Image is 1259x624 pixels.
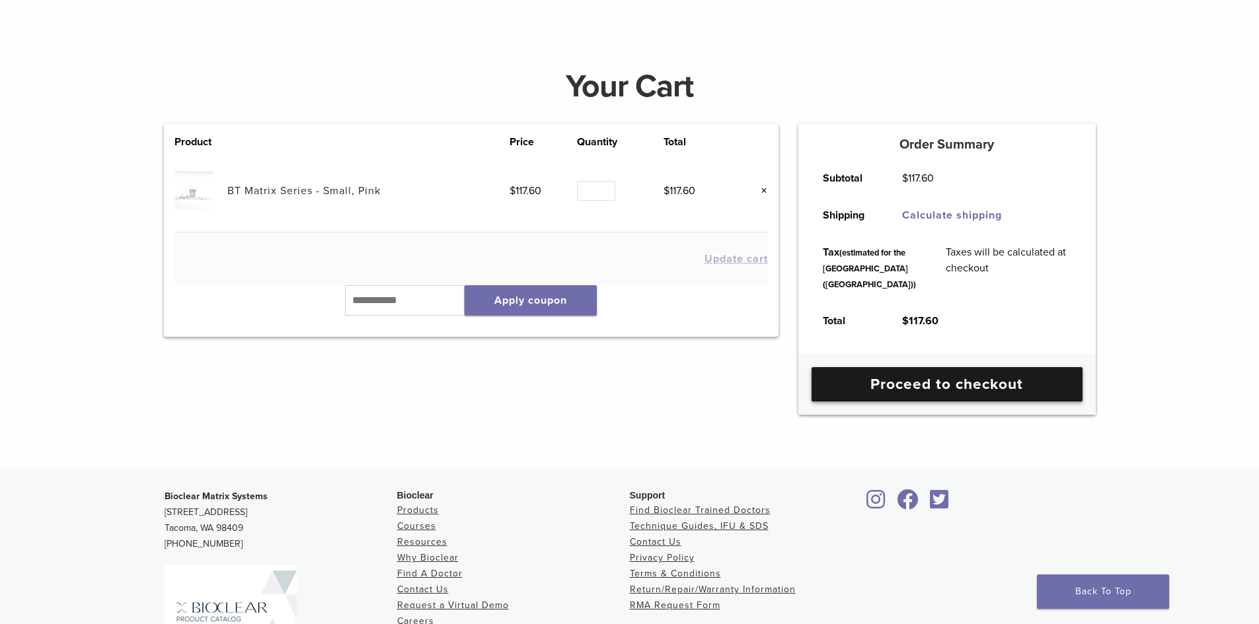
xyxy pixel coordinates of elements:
[510,184,541,197] bdi: 117.60
[812,367,1083,401] a: Proceed to checkout
[227,184,381,197] a: BT Matrix Series - Small, Pink
[397,504,439,516] a: Products
[902,314,909,328] span: $
[630,552,695,563] a: Privacy Policy
[1037,574,1169,609] a: Back To Top
[465,285,597,316] button: Apply coupon
[397,600,509,611] a: Request a Virtual Demo
[902,209,1002,222] a: Calculate shipping
[510,184,515,197] span: $
[798,137,1096,153] h5: Order Summary
[577,134,663,150] th: Quantity
[154,71,1106,102] h1: Your Cart
[630,536,681,547] a: Contact Us
[630,504,771,516] a: Find Bioclear Trained Doctors
[397,568,463,579] a: Find A Doctor
[893,497,923,510] a: Bioclear
[165,489,397,552] p: [STREET_ADDRESS] Tacoma, WA 98409 [PHONE_NUMBER]
[397,552,459,563] a: Why Bioclear
[902,314,938,328] bdi: 117.60
[397,490,434,501] span: Bioclear
[808,197,888,234] th: Shipping
[630,584,796,595] a: Return/Repair/Warranty Information
[397,520,436,532] a: Courses
[808,234,931,302] th: Tax
[808,160,888,197] th: Subtotal
[630,490,666,501] span: Support
[174,171,213,210] img: BT Matrix Series - Small, Pink
[397,584,449,595] a: Contact Us
[664,184,695,197] bdi: 117.60
[862,497,890,510] a: Bioclear
[902,172,908,185] span: $
[664,134,732,150] th: Total
[165,491,268,502] strong: Bioclear Matrix Systems
[705,254,768,264] button: Update cart
[664,184,669,197] span: $
[630,520,769,532] a: Technique Guides, IFU & SDS
[808,302,888,339] th: Total
[174,134,227,150] th: Product
[397,536,447,547] a: Resources
[931,234,1086,302] td: Taxes will be calculated at checkout
[630,600,720,611] a: RMA Request Form
[902,172,934,185] bdi: 117.60
[510,134,578,150] th: Price
[823,248,916,290] small: (estimated for the [GEOGRAPHIC_DATA] ([GEOGRAPHIC_DATA]))
[630,568,721,579] a: Terms & Conditions
[751,182,768,199] a: Remove this item
[926,497,954,510] a: Bioclear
